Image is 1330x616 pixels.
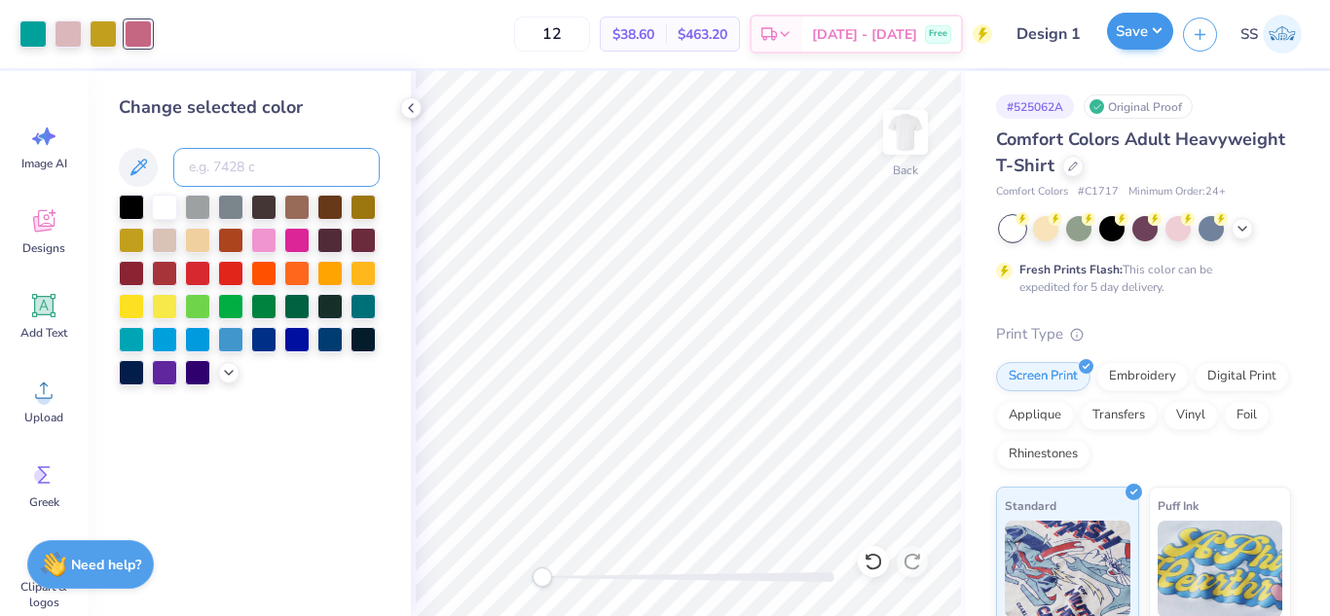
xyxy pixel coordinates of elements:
span: Upload [24,410,63,425]
span: Comfort Colors [996,184,1068,200]
span: Greek [29,494,59,510]
span: $463.20 [678,24,727,45]
div: Original Proof [1084,94,1193,119]
span: Clipart & logos [12,579,76,610]
a: SS [1232,15,1311,54]
img: Sakshi Solanki [1263,15,1302,54]
input: – – [514,17,590,52]
div: Foil [1224,401,1270,430]
div: # 525062A [996,94,1074,119]
span: SS [1240,23,1258,46]
span: Minimum Order: 24 + [1128,184,1226,200]
span: Free [929,27,947,41]
strong: Fresh Prints Flash: [1019,262,1123,277]
div: Screen Print [996,362,1090,391]
div: Digital Print [1195,362,1289,391]
div: Print Type [996,323,1291,345]
span: Add Text [20,325,67,341]
input: e.g. 7428 c [173,148,380,187]
div: Applique [996,401,1074,430]
div: Rhinestones [996,440,1090,469]
span: Standard [1005,495,1056,516]
span: $38.60 [612,24,654,45]
span: Designs [22,240,65,256]
span: # C1717 [1078,184,1119,200]
span: [DATE] - [DATE] [812,24,917,45]
div: This color can be expedited for 5 day delivery. [1019,261,1259,296]
span: Comfort Colors Adult Heavyweight T-Shirt [996,127,1285,177]
div: Transfers [1080,401,1158,430]
div: Accessibility label [533,567,552,587]
span: Puff Ink [1158,495,1199,516]
img: Back [886,113,925,152]
div: Back [893,162,918,179]
strong: Need help? [71,556,141,574]
input: Untitled Design [1002,15,1097,54]
div: Vinyl [1164,401,1218,430]
button: Save [1107,13,1173,50]
div: Embroidery [1096,362,1189,391]
div: Change selected color [119,94,380,121]
span: Image AI [21,156,67,171]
